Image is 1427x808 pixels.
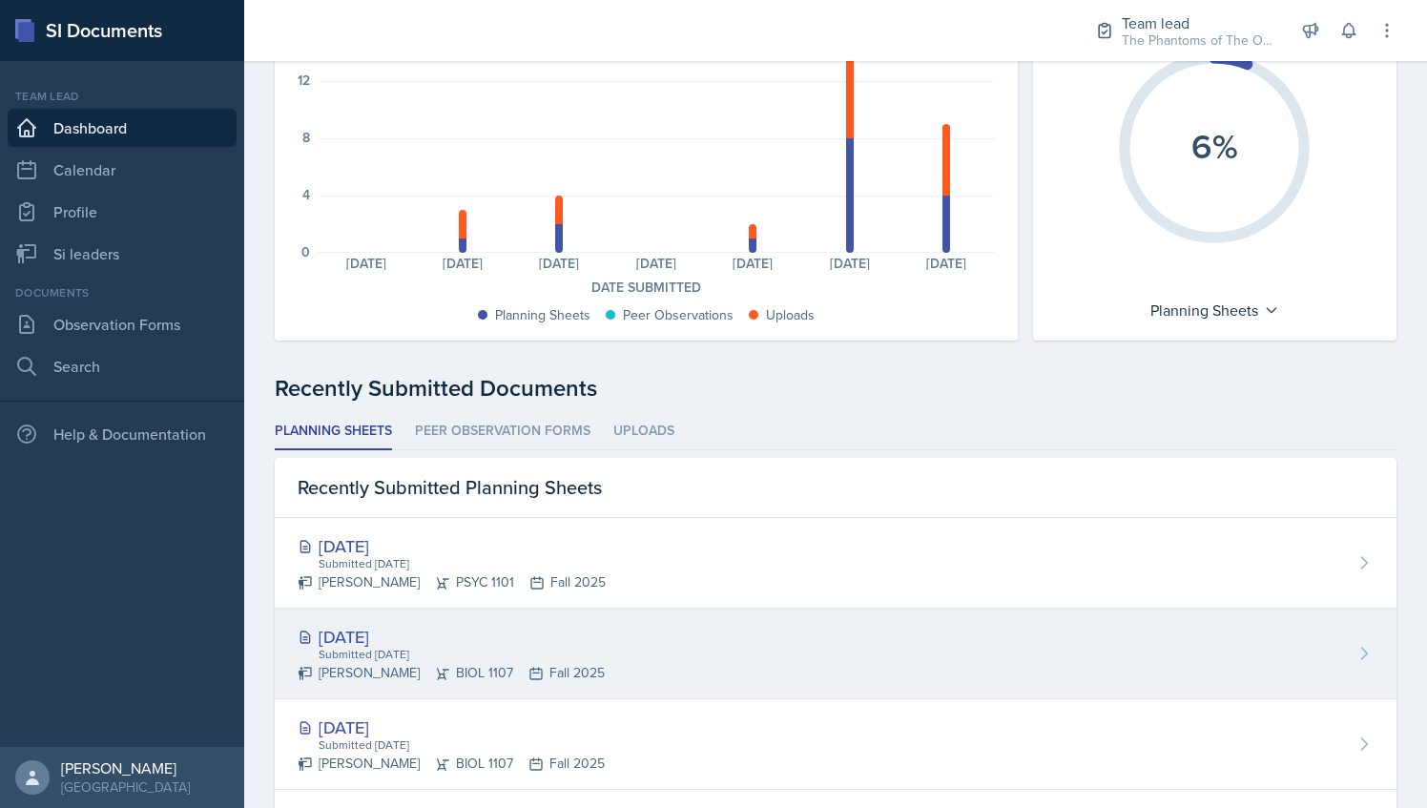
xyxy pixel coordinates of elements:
[8,151,237,189] a: Calendar
[298,278,995,298] div: Date Submitted
[613,413,674,450] li: Uploads
[298,715,605,740] div: [DATE]
[302,131,310,144] div: 8
[1122,31,1274,51] div: The Phantoms of The Opera / Fall 2025
[275,518,1396,609] a: [DATE] Submitted [DATE] [PERSON_NAME]PSYC 1101Fall 2025
[298,73,310,87] div: 12
[8,305,237,343] a: Observation Forms
[8,347,237,385] a: Search
[766,305,815,325] div: Uploads
[705,257,801,270] div: [DATE]
[275,371,1396,405] div: Recently Submitted Documents
[275,609,1396,699] a: [DATE] Submitted [DATE] [PERSON_NAME]BIOL 1107Fall 2025
[8,109,237,147] a: Dashboard
[1122,11,1274,34] div: Team lead
[61,758,190,777] div: [PERSON_NAME]
[317,646,605,663] div: Submitted [DATE]
[275,458,1396,518] div: Recently Submitted Planning Sheets
[8,284,237,301] div: Documents
[298,572,606,592] div: [PERSON_NAME] PSYC 1101 Fall 2025
[1191,121,1238,171] text: 6%
[898,257,994,270] div: [DATE]
[317,736,605,754] div: Submitted [DATE]
[298,533,606,559] div: [DATE]
[415,413,590,450] li: Peer Observation Forms
[608,257,704,270] div: [DATE]
[8,415,237,453] div: Help & Documentation
[317,555,606,572] div: Submitted [DATE]
[301,245,310,259] div: 0
[1141,295,1289,325] div: Planning Sheets
[298,754,605,774] div: [PERSON_NAME] BIOL 1107 Fall 2025
[275,699,1396,790] a: [DATE] Submitted [DATE] [PERSON_NAME]BIOL 1107Fall 2025
[801,257,898,270] div: [DATE]
[302,188,310,201] div: 4
[318,257,414,270] div: [DATE]
[8,235,237,273] a: Si leaders
[61,777,190,797] div: [GEOGRAPHIC_DATA]
[298,624,605,650] div: [DATE]
[8,88,237,105] div: Team lead
[623,305,734,325] div: Peer Observations
[275,413,392,450] li: Planning Sheets
[8,193,237,231] a: Profile
[298,663,605,683] div: [PERSON_NAME] BIOL 1107 Fall 2025
[511,257,608,270] div: [DATE]
[414,257,510,270] div: [DATE]
[495,305,590,325] div: Planning Sheets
